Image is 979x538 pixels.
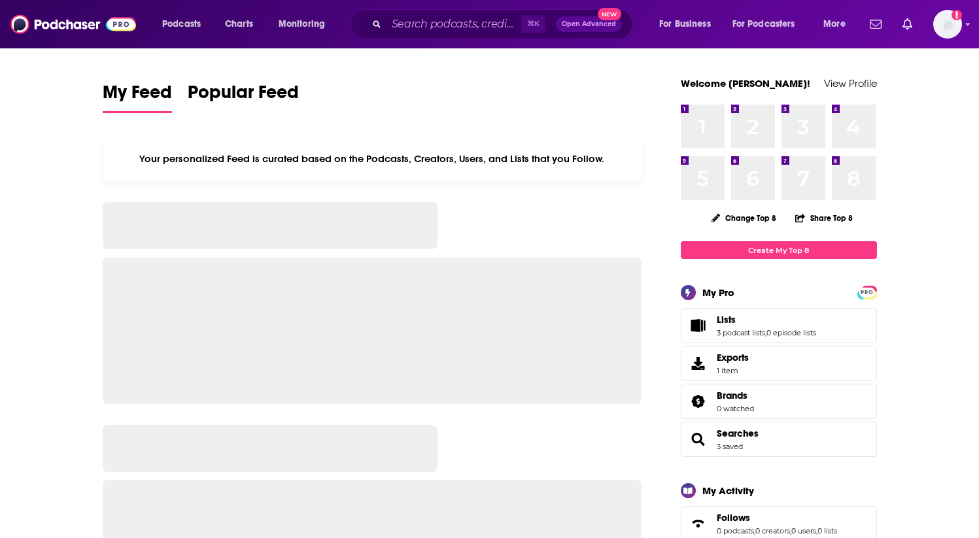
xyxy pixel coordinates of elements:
a: View Profile [824,77,877,90]
button: open menu [814,14,862,35]
a: 0 users [791,526,816,535]
a: Create My Top 8 [681,241,877,259]
span: Logged in as KevinZ [933,10,962,39]
button: Show profile menu [933,10,962,39]
span: Exports [717,352,749,363]
button: open menu [650,14,727,35]
span: More [823,15,846,33]
a: 0 watched [717,404,754,413]
span: Monitoring [279,15,325,33]
a: PRO [859,287,875,297]
img: Podchaser - Follow, Share and Rate Podcasts [10,12,136,37]
button: Open AdvancedNew [556,16,622,32]
span: New [598,8,621,20]
span: Open Advanced [562,21,616,27]
div: My Activity [702,484,754,497]
span: Podcasts [162,15,201,33]
a: Follows [685,514,712,533]
span: Searches [681,422,877,457]
span: 1 item [717,366,749,375]
span: ⌘ K [521,16,545,33]
svg: Add a profile image [952,10,962,20]
span: , [816,526,817,535]
a: 0 podcasts [717,526,754,535]
span: For Podcasters [732,15,795,33]
button: Share Top 8 [795,205,853,231]
button: open menu [269,14,342,35]
a: Charts [216,14,261,35]
a: Searches [717,428,759,439]
button: open menu [724,14,814,35]
span: Lists [717,314,736,326]
span: , [790,526,791,535]
span: Brands [717,390,747,401]
a: 0 creators [755,526,790,535]
a: Brands [685,392,712,411]
div: Your personalized Feed is curated based on the Podcasts, Creators, Users, and Lists that you Follow. [103,137,642,181]
span: Brands [681,384,877,419]
button: open menu [153,14,218,35]
a: Popular Feed [188,81,299,113]
input: Search podcasts, credits, & more... [386,14,521,35]
a: 3 saved [717,442,743,451]
span: My Feed [103,81,172,111]
span: , [765,328,766,337]
span: Popular Feed [188,81,299,111]
span: PRO [859,288,875,297]
div: Search podcasts, credits, & more... [363,9,645,39]
span: Exports [685,354,712,373]
a: Follows [717,512,837,524]
span: For Business [659,15,711,33]
a: Brands [717,390,754,401]
span: Lists [681,308,877,343]
a: 0 lists [817,526,837,535]
a: 3 podcast lists [717,328,765,337]
a: My Feed [103,81,172,113]
div: My Pro [702,286,734,299]
span: , [754,526,755,535]
a: Show notifications dropdown [897,13,918,35]
a: Show notifications dropdown [865,13,887,35]
a: Exports [681,346,877,381]
img: User Profile [933,10,962,39]
a: 0 episode lists [766,328,816,337]
button: Change Top 8 [704,210,785,226]
span: Follows [717,512,750,524]
span: Charts [225,15,253,33]
a: Lists [685,316,712,335]
a: Lists [717,314,816,326]
a: Searches [685,430,712,448]
a: Welcome [PERSON_NAME]! [681,77,810,90]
